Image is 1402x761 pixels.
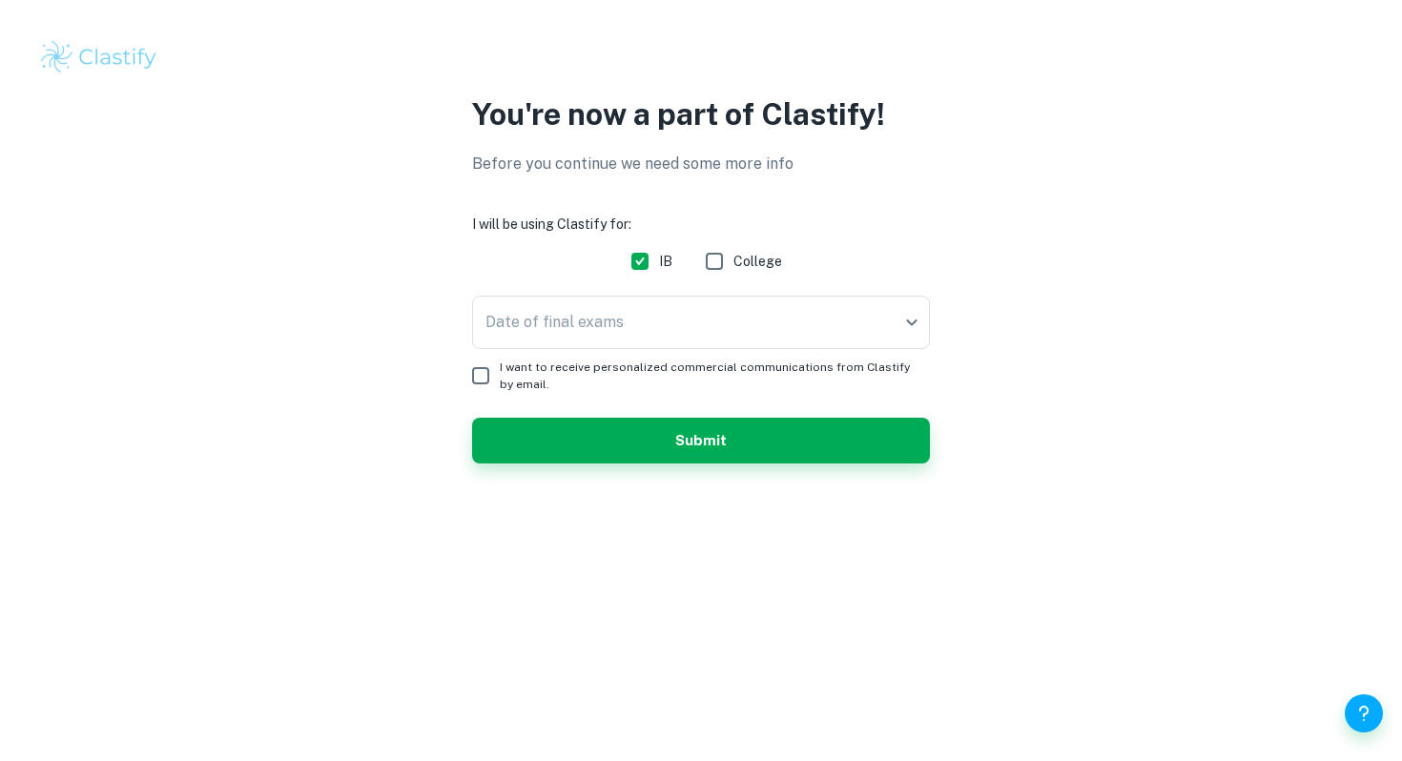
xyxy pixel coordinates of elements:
[472,418,930,463] button: Submit
[38,38,159,76] img: Clastify logo
[659,251,672,272] span: IB
[500,359,915,393] span: I want to receive personalized commercial communications from Clastify by email.
[38,38,1364,76] a: Clastify logo
[472,214,930,235] h6: I will be using Clastify for:
[733,251,782,272] span: College
[472,153,930,175] p: Before you continue we need some more info
[472,92,930,137] p: You're now a part of Clastify!
[1345,694,1383,732] button: Help and Feedback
